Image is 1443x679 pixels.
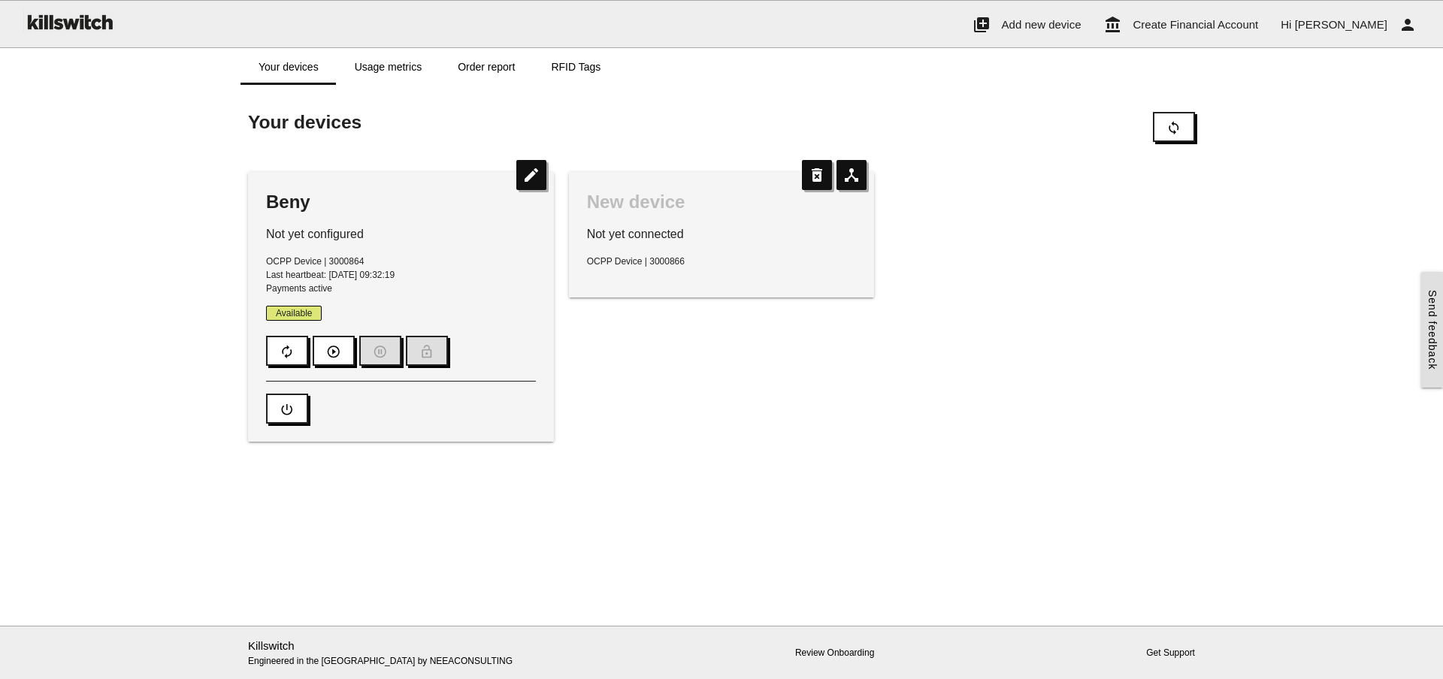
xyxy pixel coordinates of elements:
[802,160,832,190] i: delete_forever
[248,639,295,652] a: Killswitch
[266,306,322,321] span: Available
[533,49,619,85] a: RFID Tags
[1399,1,1417,49] i: person
[587,225,857,243] p: Not yet connected
[280,337,295,366] i: autorenew
[587,256,685,267] span: OCPP Device | 3000866
[1166,113,1181,142] i: sync
[1295,18,1387,31] span: [PERSON_NAME]
[1104,1,1122,49] i: account_balance
[248,112,362,132] span: Your devices
[266,336,308,366] button: autorenew
[795,647,874,658] a: Review Onboarding
[23,1,116,43] img: ks-logo-black-160-b.png
[516,160,546,190] i: edit
[836,160,867,190] i: device_hub
[337,49,440,85] a: Usage metrics
[248,638,554,668] p: Engineered in the [GEOGRAPHIC_DATA] by NEEACONSULTING
[240,49,337,85] a: Your devices
[973,1,991,49] i: add_to_photos
[1281,18,1291,31] span: Hi
[266,394,308,424] button: power_settings_new
[266,270,395,280] span: Last heartbeat: [DATE] 09:32:19
[326,337,341,366] i: play_circle_outline
[440,49,533,85] a: Order report
[266,283,332,294] span: Payments active
[266,190,536,214] div: Beny
[266,225,536,243] p: Not yet configured
[313,336,355,366] button: play_circle_outline
[1153,112,1195,142] button: sync
[1146,647,1195,658] a: Get Support
[266,256,364,267] span: OCPP Device | 3000864
[280,395,295,424] i: power_settings_new
[1002,18,1081,31] span: Add new device
[587,190,857,214] div: New device
[1133,18,1259,31] span: Create Financial Account
[1421,272,1443,388] a: Send feedback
